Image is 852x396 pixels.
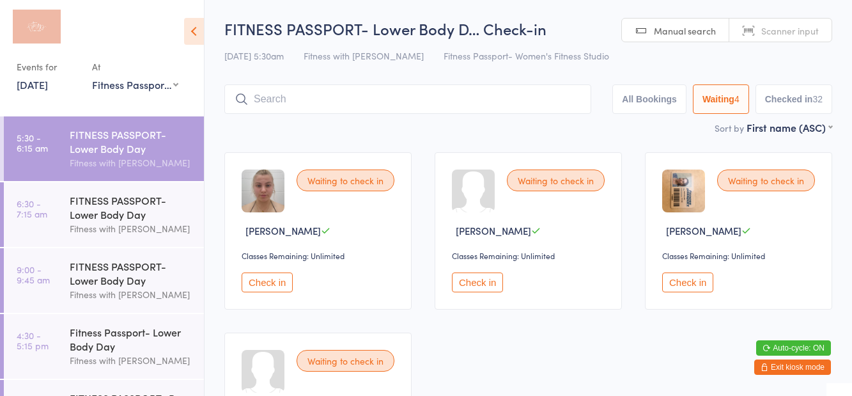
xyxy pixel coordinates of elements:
[70,221,193,236] div: Fitness with [PERSON_NAME]
[4,182,204,247] a: 6:30 -7:15 amFITNESS PASSPORT- Lower Body DayFitness with [PERSON_NAME]
[452,250,608,261] div: Classes Remaining: Unlimited
[17,77,48,91] a: [DATE]
[297,350,394,372] div: Waiting to check in
[812,94,823,104] div: 32
[715,122,744,134] label: Sort by
[224,84,591,114] input: Search
[693,84,749,114] button: Waiting4
[734,94,740,104] div: 4
[666,224,741,237] span: [PERSON_NAME]
[70,259,193,287] div: FITNESS PASSPORT- Lower Body Day
[17,264,50,285] time: 9:00 - 9:45 am
[507,170,605,191] div: Waiting to check in
[70,325,193,353] div: Fitness Passport- Lower Body Day
[13,10,61,44] img: Fitness with Zoe
[224,18,832,39] h2: FITNESS PASSPORT- Lower Body D… Check-in
[754,360,831,375] button: Exit kiosk mode
[444,49,609,62] span: Fitness Passport- Women's Fitness Studio
[224,49,284,62] span: [DATE] 5:30am
[17,56,79,77] div: Events for
[755,84,832,114] button: Checked in32
[756,340,831,356] button: Auto-cycle: ON
[297,170,394,191] div: Waiting to check in
[92,77,178,91] div: Fitness Passport- Women's Fitness Studio
[452,273,503,292] button: Check in
[662,170,705,212] img: image1701750303.png
[92,56,178,77] div: At
[17,330,49,351] time: 4:30 - 5:15 pm
[456,224,531,237] span: [PERSON_NAME]
[4,248,204,313] a: 9:00 -9:45 amFITNESS PASSPORT- Lower Body DayFitness with [PERSON_NAME]
[242,250,398,261] div: Classes Remaining: Unlimited
[4,314,204,379] a: 4:30 -5:15 pmFitness Passport- Lower Body DayFitness with [PERSON_NAME]
[654,24,716,37] span: Manual search
[304,49,424,62] span: Fitness with [PERSON_NAME]
[70,193,193,221] div: FITNESS PASSPORT- Lower Body Day
[662,250,819,261] div: Classes Remaining: Unlimited
[245,224,321,237] span: [PERSON_NAME]
[612,84,686,114] button: All Bookings
[70,155,193,170] div: Fitness with [PERSON_NAME]
[70,127,193,155] div: FITNESS PASSPORT- Lower Body Day
[242,273,293,292] button: Check in
[761,24,819,37] span: Scanner input
[70,287,193,302] div: Fitness with [PERSON_NAME]
[242,170,284,212] img: image1754561581.png
[4,116,204,181] a: 5:30 -6:15 amFITNESS PASSPORT- Lower Body DayFitness with [PERSON_NAME]
[17,198,47,219] time: 6:30 - 7:15 am
[717,170,815,191] div: Waiting to check in
[17,132,48,153] time: 5:30 - 6:15 am
[70,353,193,368] div: Fitness with [PERSON_NAME]
[747,120,832,134] div: First name (ASC)
[662,273,713,292] button: Check in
